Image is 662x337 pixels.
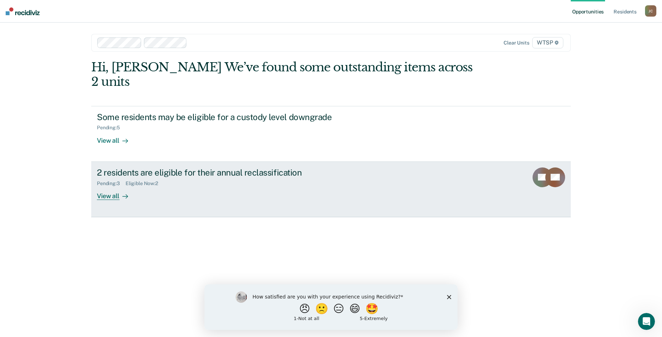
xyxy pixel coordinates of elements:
[91,106,571,162] a: Some residents may be eligible for a custody level downgradePending:5View all
[91,162,571,217] a: 2 residents are eligible for their annual reclassificationPending:3Eligible Now:2View all
[204,284,458,330] iframe: Survey by Kim from Recidiviz
[532,37,563,48] span: WTSP
[504,40,529,46] div: Clear units
[97,167,345,178] div: 2 residents are eligible for their annual reclassification
[6,7,40,15] img: Recidiviz
[91,60,475,89] div: Hi, [PERSON_NAME] We’ve found some outstanding items across 2 units
[97,181,126,187] div: Pending : 3
[97,112,345,122] div: Some residents may be eligible for a custody level downgrade
[645,5,656,17] div: J C
[645,5,656,17] button: JC
[126,181,164,187] div: Eligible Now : 2
[638,313,655,330] iframe: Intercom live chat
[97,125,126,131] div: Pending : 5
[97,186,137,200] div: View all
[97,131,137,144] div: View all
